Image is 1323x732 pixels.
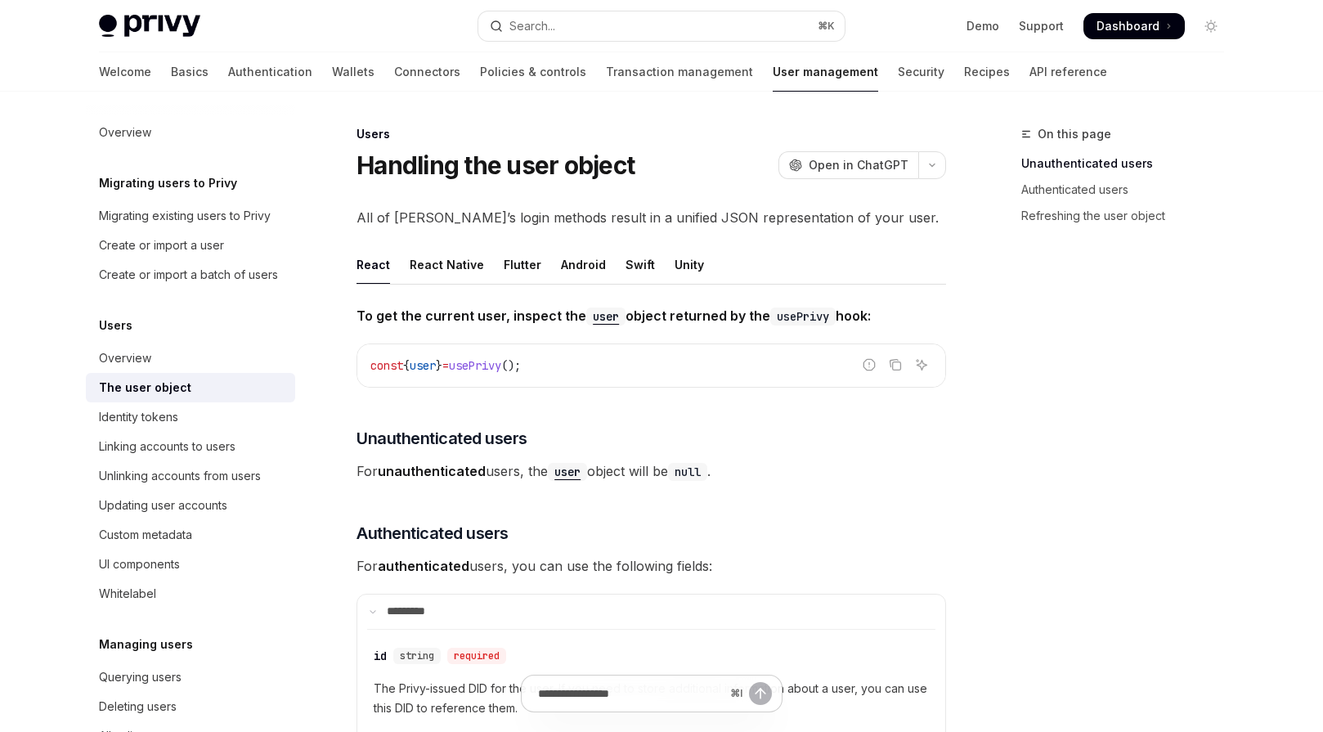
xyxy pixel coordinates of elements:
[770,308,836,326] code: usePrivy
[99,667,182,687] div: Querying users
[99,407,178,427] div: Identity tokens
[1029,52,1107,92] a: API reference
[357,308,871,324] strong: To get the current user, inspect the object returned by the hook:
[400,649,434,662] span: string
[357,460,946,483] span: For users, the object will be .
[818,20,835,33] span: ⌘ K
[1019,18,1064,34] a: Support
[561,245,606,284] div: Android
[99,555,180,574] div: UI components
[586,308,626,324] a: user
[228,52,312,92] a: Authentication
[99,496,227,515] div: Updating user accounts
[885,354,906,375] button: Copy the contents from the code block
[1083,13,1185,39] a: Dashboard
[374,648,387,664] div: id
[99,265,278,285] div: Create or import a batch of users
[778,151,918,179] button: Open in ChatGPT
[501,358,521,373] span: ();
[370,358,403,373] span: const
[99,316,132,335] h5: Users
[99,525,192,545] div: Custom metadata
[809,157,908,173] span: Open in ChatGPT
[394,52,460,92] a: Connectors
[86,491,295,520] a: Updating user accounts
[99,378,191,397] div: The user object
[436,358,442,373] span: }
[403,358,410,373] span: {
[99,584,156,604] div: Whitelabel
[171,52,209,92] a: Basics
[410,245,484,284] div: React Native
[99,206,271,226] div: Migrating existing users to Privy
[86,260,295,290] a: Create or import a batch of users
[1198,13,1224,39] button: Toggle dark mode
[378,558,469,574] strong: authenticated
[99,697,177,716] div: Deleting users
[1021,150,1237,177] a: Unauthenticated users
[357,245,390,284] div: React
[966,18,999,34] a: Demo
[447,648,506,664] div: required
[478,11,845,41] button: Open search
[99,635,193,654] h5: Managing users
[480,52,586,92] a: Policies & controls
[99,466,261,486] div: Unlinking accounts from users
[357,126,946,142] div: Users
[626,245,655,284] div: Swift
[911,354,932,375] button: Ask AI
[86,550,295,579] a: UI components
[86,344,295,373] a: Overview
[749,682,772,705] button: Send message
[86,662,295,692] a: Querying users
[99,236,224,255] div: Create or import a user
[1038,124,1111,144] span: On this page
[99,437,235,456] div: Linking accounts to users
[410,358,436,373] span: user
[332,52,374,92] a: Wallets
[86,461,295,491] a: Unlinking accounts from users
[86,402,295,432] a: Identity tokens
[86,231,295,260] a: Create or import a user
[99,123,151,142] div: Overview
[357,427,527,450] span: Unauthenticated users
[86,373,295,402] a: The user object
[509,16,555,36] div: Search...
[504,245,541,284] div: Flutter
[449,358,501,373] span: usePrivy
[859,354,880,375] button: Report incorrect code
[378,463,486,479] strong: unauthenticated
[964,52,1010,92] a: Recipes
[86,201,295,231] a: Migrating existing users to Privy
[86,118,295,147] a: Overview
[1097,18,1159,34] span: Dashboard
[99,348,151,368] div: Overview
[357,206,946,229] span: All of [PERSON_NAME]’s login methods result in a unified JSON representation of your user.
[675,245,704,284] div: Unity
[357,555,946,577] span: For users, you can use the following fields:
[538,676,724,712] input: Ask a question...
[357,522,509,545] span: Authenticated users
[586,308,626,326] code: user
[86,432,295,461] a: Linking accounts to users
[86,579,295,609] a: Whitelabel
[442,358,449,373] span: =
[99,173,237,193] h5: Migrating users to Privy
[1021,203,1237,229] a: Refreshing the user object
[668,463,707,481] code: null
[1021,177,1237,203] a: Authenticated users
[99,52,151,92] a: Welcome
[86,692,295,721] a: Deleting users
[773,52,878,92] a: User management
[898,52,944,92] a: Security
[86,520,295,550] a: Custom metadata
[99,15,200,38] img: light logo
[606,52,753,92] a: Transaction management
[548,463,587,479] a: user
[357,150,635,180] h1: Handling the user object
[548,463,587,481] code: user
